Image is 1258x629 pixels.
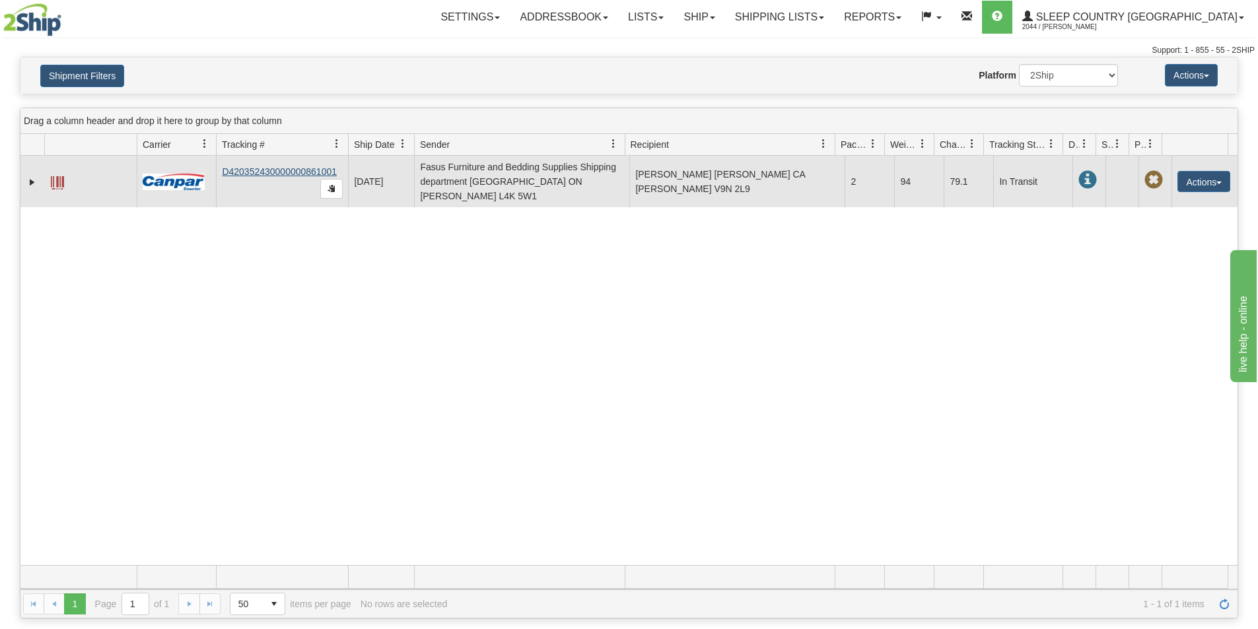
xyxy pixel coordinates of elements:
a: Packages filter column settings [862,133,884,155]
button: Actions [1165,64,1218,86]
iframe: chat widget [1228,247,1257,381]
span: Tracking # [222,138,265,151]
span: select [263,593,285,614]
a: Lists [618,1,674,34]
img: 14 - Canpar [143,174,205,190]
a: Sleep Country [GEOGRAPHIC_DATA] 2044 / [PERSON_NAME] [1012,1,1254,34]
a: Pickup Status filter column settings [1139,133,1162,155]
span: Tracking Status [989,138,1047,151]
a: Ship [674,1,724,34]
a: Shipment Issues filter column settings [1106,133,1129,155]
td: Fasus Furniture and Bedding Supplies Shipping department [GEOGRAPHIC_DATA] ON [PERSON_NAME] L4K 5W1 [414,156,629,207]
button: Actions [1177,171,1230,192]
span: Page 1 [64,593,85,614]
td: 2 [845,156,894,207]
span: Ship Date [354,138,394,151]
input: Page 1 [122,593,149,614]
a: Carrier filter column settings [193,133,216,155]
span: Charge [940,138,967,151]
span: items per page [230,593,351,615]
span: Weight [890,138,918,151]
a: Label [51,170,64,191]
img: logo2044.jpg [3,3,61,36]
span: In Transit [1078,171,1097,189]
a: Sender filter column settings [602,133,625,155]
a: Expand [26,176,39,189]
a: D420352430000000861001 [222,166,337,177]
td: 94 [894,156,944,207]
a: Refresh [1214,593,1235,614]
a: Addressbook [510,1,618,34]
div: grid grouping header [20,108,1238,134]
div: live help - online [10,8,122,24]
a: Ship Date filter column settings [392,133,414,155]
span: Recipient [631,138,669,151]
a: Delivery Status filter column settings [1073,133,1096,155]
span: Sleep Country [GEOGRAPHIC_DATA] [1033,11,1238,22]
button: Shipment Filters [40,65,124,87]
a: Settings [431,1,510,34]
a: Reports [834,1,911,34]
span: Page sizes drop down [230,593,285,615]
span: Packages [841,138,868,151]
td: In Transit [993,156,1072,207]
button: Copy to clipboard [320,179,343,199]
a: Tracking # filter column settings [326,133,348,155]
div: Support: 1 - 855 - 55 - 2SHIP [3,45,1255,56]
span: 2044 / [PERSON_NAME] [1022,20,1121,34]
a: Shipping lists [725,1,834,34]
span: Pickup Not Assigned [1144,171,1163,189]
span: Page of 1 [95,593,170,615]
a: Charge filter column settings [961,133,983,155]
div: No rows are selected [361,599,448,609]
span: Carrier [143,138,171,151]
td: 79.1 [944,156,993,207]
label: Platform [979,69,1016,82]
span: Delivery Status [1068,138,1080,151]
span: 50 [238,597,256,611]
a: Tracking Status filter column settings [1040,133,1063,155]
span: Shipment Issues [1101,138,1113,151]
span: Pickup Status [1135,138,1146,151]
td: [PERSON_NAME] [PERSON_NAME] CA [PERSON_NAME] V9N 2L9 [629,156,845,207]
td: [DATE] [348,156,414,207]
span: 1 - 1 of 1 items [456,599,1205,609]
a: Recipient filter column settings [812,133,835,155]
a: Weight filter column settings [911,133,934,155]
span: Sender [420,138,450,151]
